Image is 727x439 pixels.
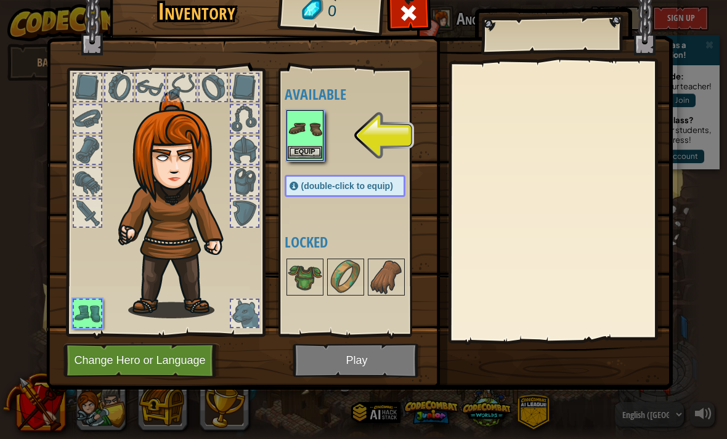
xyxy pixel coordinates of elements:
[288,146,322,159] button: Equip
[113,92,245,318] img: hair_f2.png
[63,344,220,377] button: Change Hero or Language
[369,260,404,294] img: portrait.png
[285,86,430,102] h4: Available
[288,260,322,294] img: portrait.png
[328,260,363,294] img: portrait.png
[301,181,393,191] span: (double-click to equip)
[285,234,430,250] h4: Locked
[288,111,322,146] img: portrait.png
